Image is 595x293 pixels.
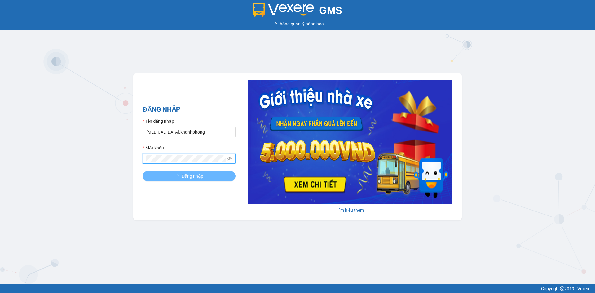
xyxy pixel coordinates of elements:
[143,104,236,115] h2: ĐĂNG NHẬP
[143,144,164,151] label: Mật khẩu
[248,207,452,214] div: Tìm hiểu thêm
[143,127,236,137] input: Tên đăng nhập
[2,20,593,27] div: Hệ thống quản lý hàng hóa
[253,9,342,14] a: GMS
[143,118,174,125] label: Tên đăng nhập
[182,173,203,180] span: Đăng nhập
[175,174,182,178] span: loading
[143,171,236,181] button: Đăng nhập
[253,3,314,17] img: logo 2
[227,157,232,161] span: eye-invisible
[248,80,452,204] img: banner-0
[5,285,590,292] div: Copyright 2019 - Vexere
[560,286,564,291] span: copyright
[319,5,342,16] span: GMS
[146,155,226,162] input: Mật khẩu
